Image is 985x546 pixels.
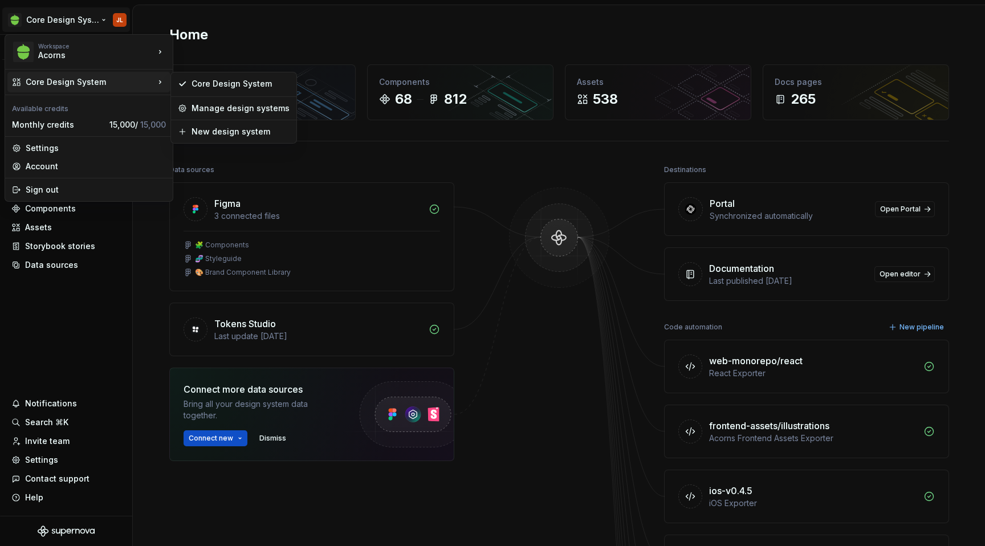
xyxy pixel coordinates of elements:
[26,142,166,154] div: Settings
[38,50,135,61] div: Acorns
[13,42,34,62] img: 236da360-d76e-47e8-bd69-d9ae43f958f1.png
[140,120,166,129] span: 15,000
[38,43,154,50] div: Workspace
[192,78,290,89] div: Core Design System
[109,120,166,129] span: 15,000 /
[12,119,105,131] div: Monthly credits
[192,126,290,137] div: New design system
[26,161,166,172] div: Account
[192,103,290,114] div: Manage design systems
[7,97,170,116] div: Available credits
[26,184,166,195] div: Sign out
[26,76,154,88] div: Core Design System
